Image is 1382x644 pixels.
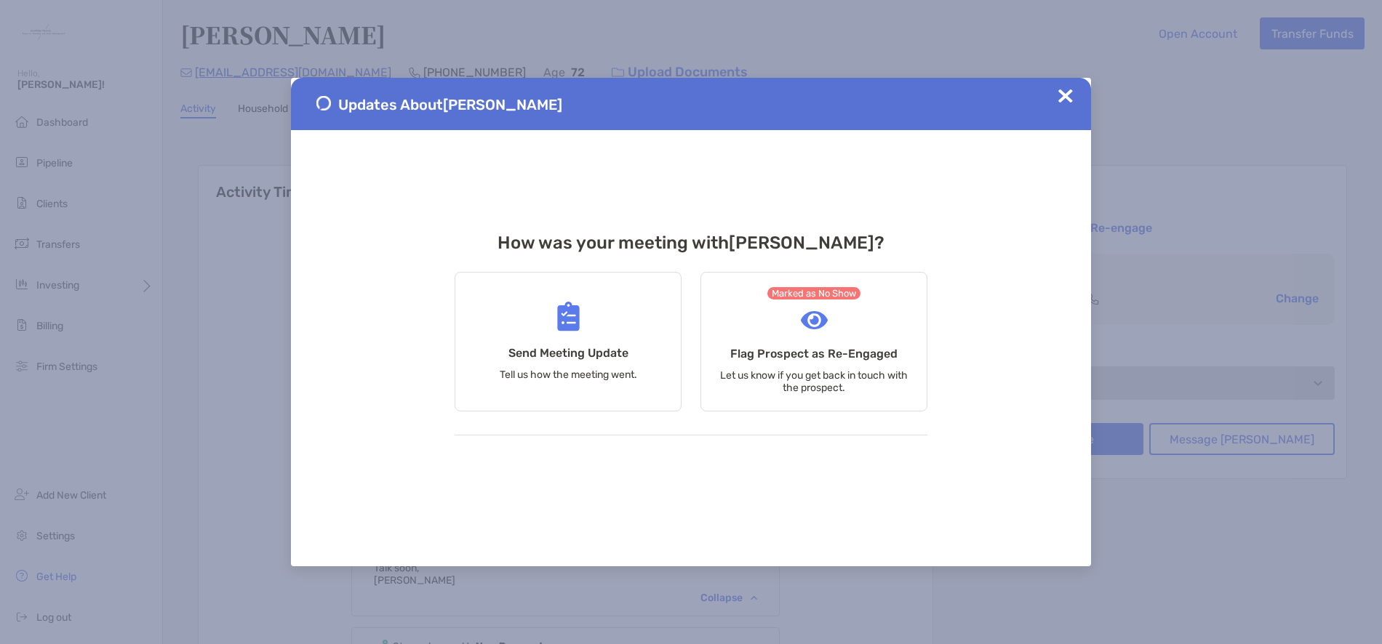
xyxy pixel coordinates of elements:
h4: Flag Prospect as Re-Engaged [730,347,898,361]
img: Send Meeting Update [557,302,580,331]
p: Tell us how the meeting went. [500,369,637,381]
p: Let us know if you get back in touch with the prospect. [719,369,908,394]
h3: How was your meeting with [PERSON_NAME] ? [455,233,927,253]
h4: Send Meeting Update [508,346,628,360]
span: Marked as No Show [767,287,861,299]
span: Updates About [PERSON_NAME] [338,96,562,113]
img: Flag Prospect as Re-Engaged [801,311,828,329]
img: Close Updates Zoe [1058,89,1073,103]
img: Send Meeting Update 1 [316,96,331,110]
